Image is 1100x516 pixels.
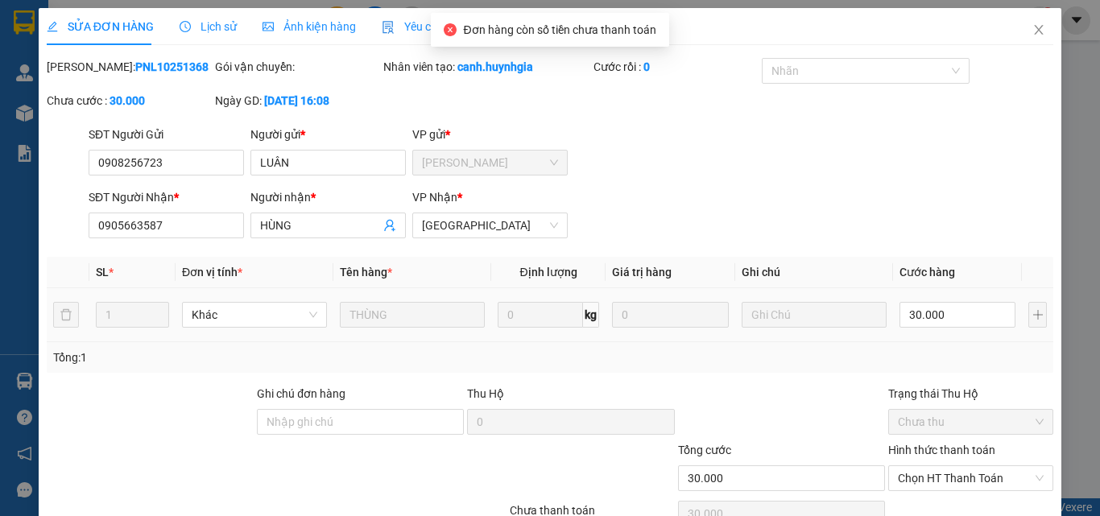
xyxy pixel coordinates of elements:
span: Cước hàng [899,266,955,279]
div: Cước rồi : [593,58,759,76]
span: Phạm Ngũ Lão [422,151,558,175]
div: Tổng: 1 [53,349,426,366]
span: Đơn vị tính [182,266,242,279]
div: VP gửi [412,126,568,143]
span: Giá trị hàng [612,266,672,279]
span: kg [583,302,599,328]
span: SL [96,266,109,279]
div: Gói vận chuyển: [215,58,380,76]
input: 0 [612,302,728,328]
b: canh.huynhgia [457,60,533,73]
span: close-circle [444,23,457,36]
span: Đơn hàng còn số tiền chưa thanh toán [463,23,655,36]
div: [PERSON_NAME]: [47,58,212,76]
b: [DATE] 16:08 [264,94,329,107]
th: Ghi chú [735,257,893,288]
button: delete [53,302,79,328]
div: Người gửi [250,126,406,143]
span: Ninh Hòa [422,213,558,237]
input: VD: Bàn, Ghế [340,302,485,328]
button: plus [1028,302,1047,328]
span: Chọn HT Thanh Toán [898,466,1044,490]
b: 30.000 [110,94,145,107]
span: Thu Hộ [467,387,504,400]
label: Hình thức thanh toán [888,444,995,456]
span: Khác [192,303,317,327]
input: Ghi chú đơn hàng [257,409,464,435]
div: Ngày GD: [215,92,380,109]
span: Định lượng [519,266,577,279]
div: Chưa cước : [47,92,212,109]
div: SĐT Người Nhận [89,188,244,206]
span: clock-circle [180,21,191,32]
img: icon [382,21,395,34]
label: Ghi chú đơn hàng [257,387,345,400]
input: Ghi Chú [742,302,887,328]
span: user-add [383,219,396,232]
b: PNL10251368 [135,60,209,73]
span: picture [263,21,274,32]
b: 0 [643,60,650,73]
span: SỬA ĐƠN HÀNG [47,20,154,33]
span: close [1032,23,1045,36]
span: edit [47,21,58,32]
div: Người nhận [250,188,406,206]
span: Chưa thu [898,410,1044,434]
span: Yêu cầu xuất hóa đơn điện tử [382,20,552,33]
button: Close [1016,8,1061,53]
span: VP Nhận [412,191,457,204]
div: SĐT Người Gửi [89,126,244,143]
span: Ảnh kiện hàng [263,20,356,33]
span: Tổng cước [678,444,731,456]
span: Tên hàng [340,266,392,279]
div: Trạng thái Thu Hộ [888,385,1053,402]
div: Nhân viên tạo: [383,58,590,76]
span: Lịch sử [180,20,237,33]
